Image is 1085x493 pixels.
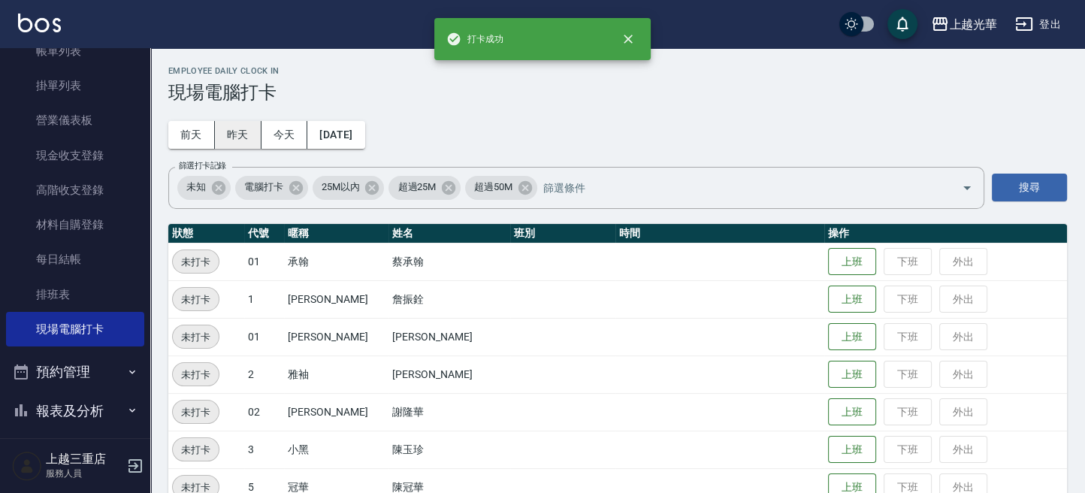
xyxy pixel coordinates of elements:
[6,242,144,277] a: 每日結帳
[18,14,61,32] img: Logo
[539,174,935,201] input: 篩選條件
[244,318,284,355] td: 01
[244,243,284,280] td: 01
[168,82,1067,103] h3: 現場電腦打卡
[177,176,231,200] div: 未知
[388,180,445,195] span: 超過25M
[388,318,510,355] td: [PERSON_NAME]
[6,207,144,242] a: 材料自購登錄
[235,176,308,200] div: 電腦打卡
[828,286,876,313] button: 上班
[612,23,645,56] button: close
[388,243,510,280] td: 蔡承翰
[261,121,308,149] button: 今天
[46,467,122,480] p: 服務人員
[1009,11,1067,38] button: 登出
[828,436,876,464] button: 上班
[12,451,42,481] img: Person
[465,176,537,200] div: 超過50M
[828,361,876,389] button: 上班
[284,393,388,431] td: [PERSON_NAME]
[284,431,388,468] td: 小黑
[510,224,615,243] th: 班別
[173,442,219,458] span: 未打卡
[824,224,1067,243] th: 操作
[46,452,122,467] h5: 上越三重店
[168,66,1067,76] h2: Employee Daily Clock In
[465,180,521,195] span: 超過50M
[6,103,144,138] a: 營業儀表板
[244,224,284,243] th: 代號
[179,160,226,171] label: 篩選打卡記錄
[388,224,510,243] th: 姓名
[6,430,144,469] button: 客戶管理
[828,398,876,426] button: 上班
[992,174,1067,201] button: 搜尋
[173,404,219,420] span: 未打卡
[6,173,144,207] a: 高階收支登錄
[284,280,388,318] td: [PERSON_NAME]
[615,224,824,243] th: 時間
[313,180,369,195] span: 25M以內
[388,176,461,200] div: 超過25M
[284,224,388,243] th: 暱稱
[6,277,144,312] a: 排班表
[244,393,284,431] td: 02
[284,243,388,280] td: 承翰
[955,176,979,200] button: Open
[173,292,219,307] span: 未打卡
[6,138,144,173] a: 現金收支登錄
[173,254,219,270] span: 未打卡
[446,32,503,47] span: 打卡成功
[313,176,385,200] div: 25M以內
[887,9,917,39] button: save
[388,355,510,393] td: [PERSON_NAME]
[828,323,876,351] button: 上班
[284,318,388,355] td: [PERSON_NAME]
[949,15,997,34] div: 上越光華
[173,367,219,383] span: 未打卡
[168,224,244,243] th: 狀態
[235,180,292,195] span: 電腦打卡
[6,68,144,103] a: 掛單列表
[6,352,144,392] button: 預約管理
[6,34,144,68] a: 帳單列表
[388,393,510,431] td: 謝隆華
[388,280,510,318] td: 詹振銓
[173,329,219,345] span: 未打卡
[168,121,215,149] button: 前天
[284,355,388,393] td: 雅袖
[388,431,510,468] td: 陳玉珍
[6,312,144,346] a: 現場電腦打卡
[925,9,1003,40] button: 上越光華
[307,121,364,149] button: [DATE]
[6,392,144,431] button: 報表及分析
[215,121,261,149] button: 昨天
[244,355,284,393] td: 2
[244,280,284,318] td: 1
[177,180,215,195] span: 未知
[828,248,876,276] button: 上班
[244,431,284,468] td: 3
